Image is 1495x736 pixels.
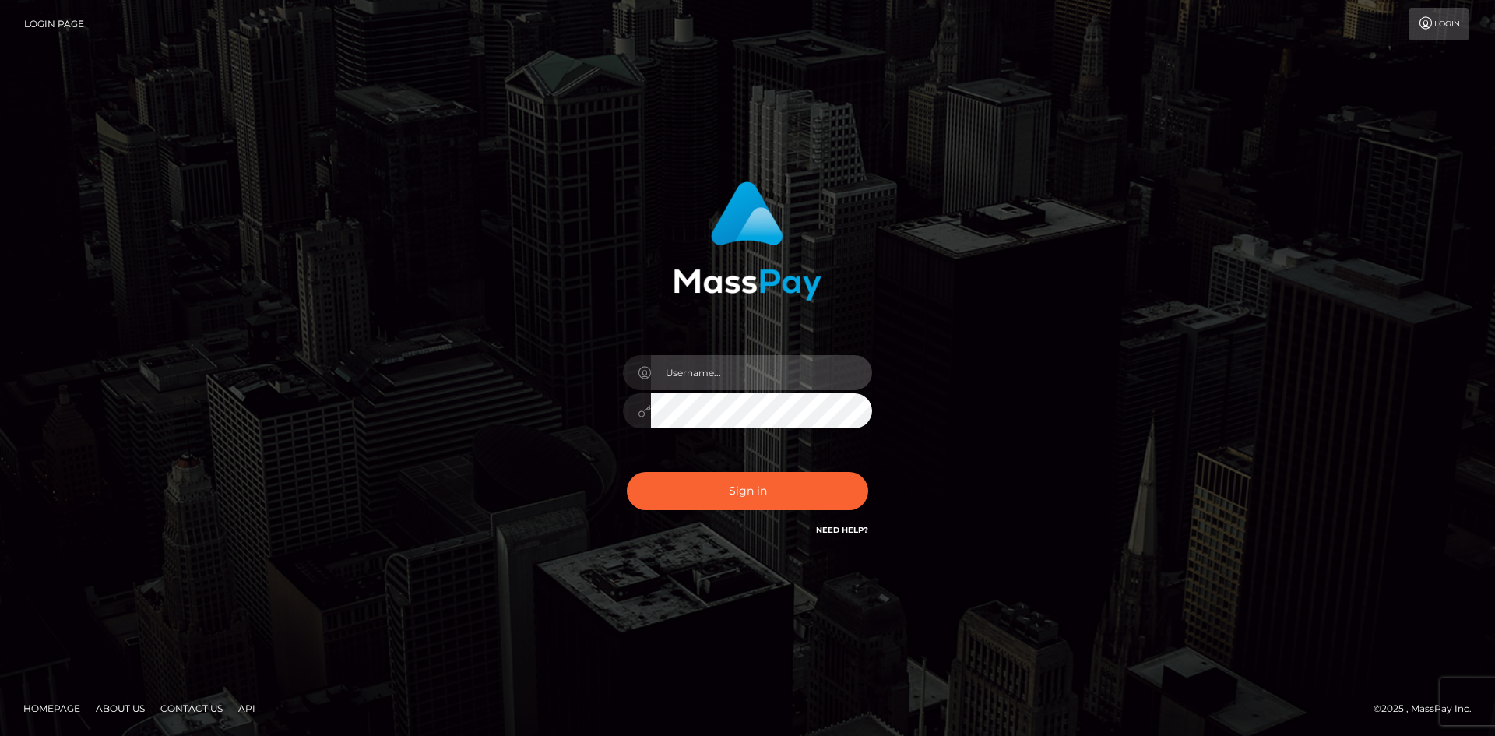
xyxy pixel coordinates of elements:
[90,696,151,720] a: About Us
[651,355,872,390] input: Username...
[232,696,262,720] a: API
[17,696,86,720] a: Homepage
[154,696,229,720] a: Contact Us
[816,525,868,535] a: Need Help?
[674,181,821,301] img: MassPay Login
[627,472,868,510] button: Sign in
[1409,8,1469,40] a: Login
[24,8,84,40] a: Login Page
[1374,700,1483,717] div: © 2025 , MassPay Inc.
